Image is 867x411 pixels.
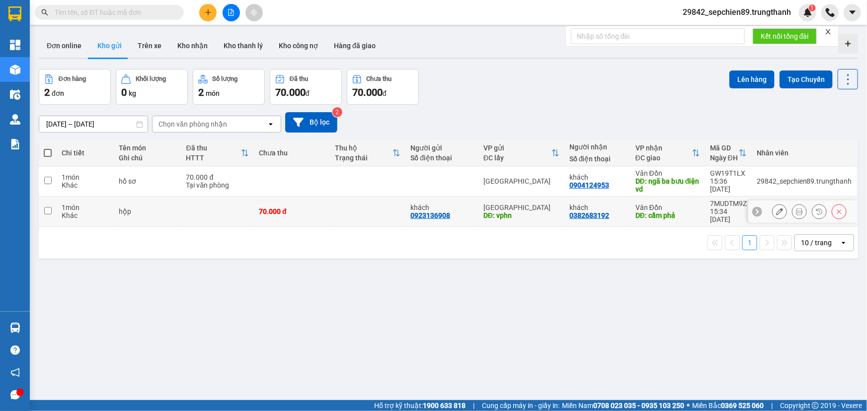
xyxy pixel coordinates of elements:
[423,402,466,410] strong: 1900 633 818
[483,144,552,152] div: VP gửi
[840,239,848,247] svg: open
[267,120,275,128] svg: open
[482,400,559,411] span: Cung cấp máy in - giấy in:
[410,211,450,219] div: 0923136908
[562,400,684,411] span: Miền Nam
[216,34,271,58] button: Kho thanh lý
[245,4,263,21] button: aim
[757,149,852,157] div: Nhân viên
[569,155,626,163] div: Số điện thoại
[10,65,20,75] img: warehouse-icon
[129,89,136,97] span: kg
[710,177,747,193] div: 15:36 [DATE]
[181,140,254,166] th: Toggle SortBy
[347,69,419,105] button: Chưa thu70.000đ
[10,323,20,333] img: warehouse-icon
[753,28,817,44] button: Kết nối tổng đài
[169,34,216,58] button: Kho nhận
[675,6,799,18] span: 29842_sepchien89.trungthanh
[290,75,308,82] div: Đã thu
[186,144,241,152] div: Đã thu
[483,177,559,185] div: [GEOGRAPHIC_DATA]
[306,89,310,97] span: đ
[780,70,833,88] button: Tạo Chuyến
[62,149,109,157] div: Chi tiết
[710,207,747,223] div: 15:34 [DATE]
[809,4,816,11] sup: 1
[848,8,857,17] span: caret-down
[89,34,130,58] button: Kho gửi
[41,9,48,16] span: search
[761,31,809,42] span: Kết nối tổng đài
[39,116,148,132] input: Select a date range.
[801,238,832,248] div: 10 / trang
[410,204,473,211] div: khách
[199,4,217,21] button: plus
[705,140,752,166] th: Toggle SortBy
[62,211,109,219] div: Khác
[332,107,342,117] sup: 2
[721,402,764,410] strong: 0369 525 060
[593,402,684,410] strong: 0708 023 035 - 0935 103 250
[335,144,393,152] div: Thu hộ
[39,34,89,58] button: Đơn online
[223,4,240,21] button: file-add
[812,402,819,409] span: copyright
[52,89,64,97] span: đơn
[206,89,220,97] span: món
[10,40,20,50] img: dashboard-icon
[569,143,626,151] div: Người nhận
[275,86,306,98] span: 70.000
[569,211,609,219] div: 0382683192
[330,140,406,166] th: Toggle SortBy
[8,6,21,21] img: logo-vxr
[259,149,325,157] div: Chưa thu
[803,8,812,17] img: icon-new-feature
[228,9,235,16] span: file-add
[635,204,700,211] div: Vân Đồn
[635,169,700,177] div: Vân Đồn
[367,75,392,82] div: Chưa thu
[271,34,326,58] button: Kho công nợ
[772,204,787,219] div: Sửa đơn hàng
[55,7,172,18] input: Tìm tên, số ĐT hoặc mã đơn
[121,86,127,98] span: 0
[826,8,835,17] img: phone-icon
[838,34,858,54] div: Tạo kho hàng mới
[352,86,383,98] span: 70.000
[410,144,473,152] div: Người gửi
[687,404,690,408] span: ⚪️
[710,200,747,207] div: 7MUDTM9Z
[205,9,212,16] span: plus
[119,207,176,215] div: hộp
[10,345,20,355] span: question-circle
[158,119,227,129] div: Chọn văn phòng nhận
[198,86,204,98] span: 2
[631,140,705,166] th: Toggle SortBy
[569,204,626,211] div: khách
[62,204,109,211] div: 1 món
[410,154,473,162] div: Số điện thoại
[569,181,609,189] div: 0904124953
[635,144,692,152] div: VP nhận
[483,154,552,162] div: ĐC lấy
[473,400,474,411] span: |
[710,154,739,162] div: Ngày ĐH
[193,69,265,105] button: Số lượng2món
[825,28,832,35] span: close
[483,211,559,219] div: DĐ: vphn
[130,34,169,58] button: Trên xe
[213,75,238,82] div: Số lượng
[810,4,814,11] span: 1
[39,69,111,105] button: Đơn hàng2đơn
[186,154,241,162] div: HTTT
[569,173,626,181] div: khách
[757,177,852,185] div: 29842_sepchien89.trungthanh
[729,70,775,88] button: Lên hàng
[136,75,166,82] div: Khối lượng
[10,390,20,400] span: message
[692,400,764,411] span: Miền Bắc
[742,235,757,250] button: 1
[483,204,559,211] div: [GEOGRAPHIC_DATA]
[250,9,257,16] span: aim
